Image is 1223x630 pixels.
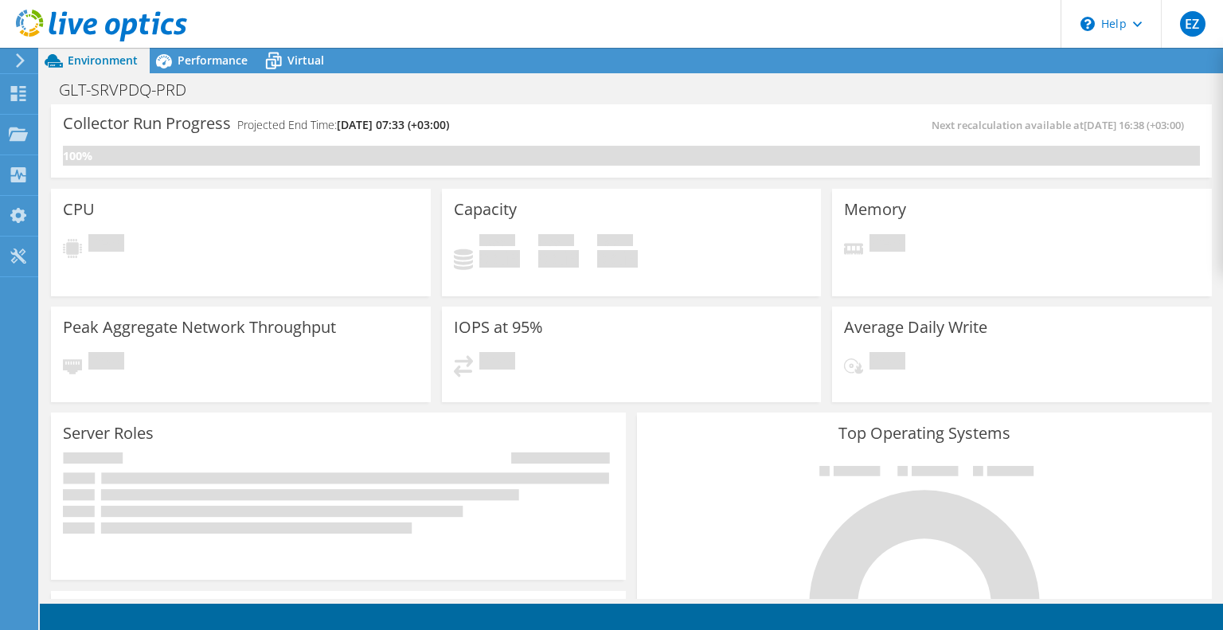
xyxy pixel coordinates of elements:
h4: 0 GiB [597,250,638,268]
span: Pending [88,352,124,374]
h3: CPU [63,201,95,218]
span: Performance [178,53,248,68]
h3: Average Daily Write [844,319,987,336]
span: Virtual [287,53,324,68]
span: Total [597,234,633,250]
h3: IOPS at 95% [454,319,543,336]
span: Pending [479,352,515,374]
span: EZ [1180,11,1205,37]
span: [DATE] 07:33 (+03:00) [337,117,449,132]
span: Pending [869,234,905,256]
span: Used [479,234,515,250]
h3: Capacity [454,201,517,218]
span: Free [538,234,574,250]
h4: 0 GiB [538,250,579,268]
h4: Projected End Time: [237,116,449,134]
svg: \n [1080,17,1095,31]
span: [DATE] 16:38 (+03:00) [1084,118,1184,132]
h4: 0 GiB [479,250,520,268]
h3: Top Operating Systems [649,425,1200,442]
span: Next recalculation available at [932,118,1192,132]
h3: Memory [844,201,906,218]
span: Environment [68,53,138,68]
span: Pending [869,352,905,374]
h1: GLT-SRVPDQ-PRD [52,81,211,99]
span: Pending [88,234,124,256]
h3: Server Roles [63,425,154,442]
h3: Peak Aggregate Network Throughput [63,319,336,336]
